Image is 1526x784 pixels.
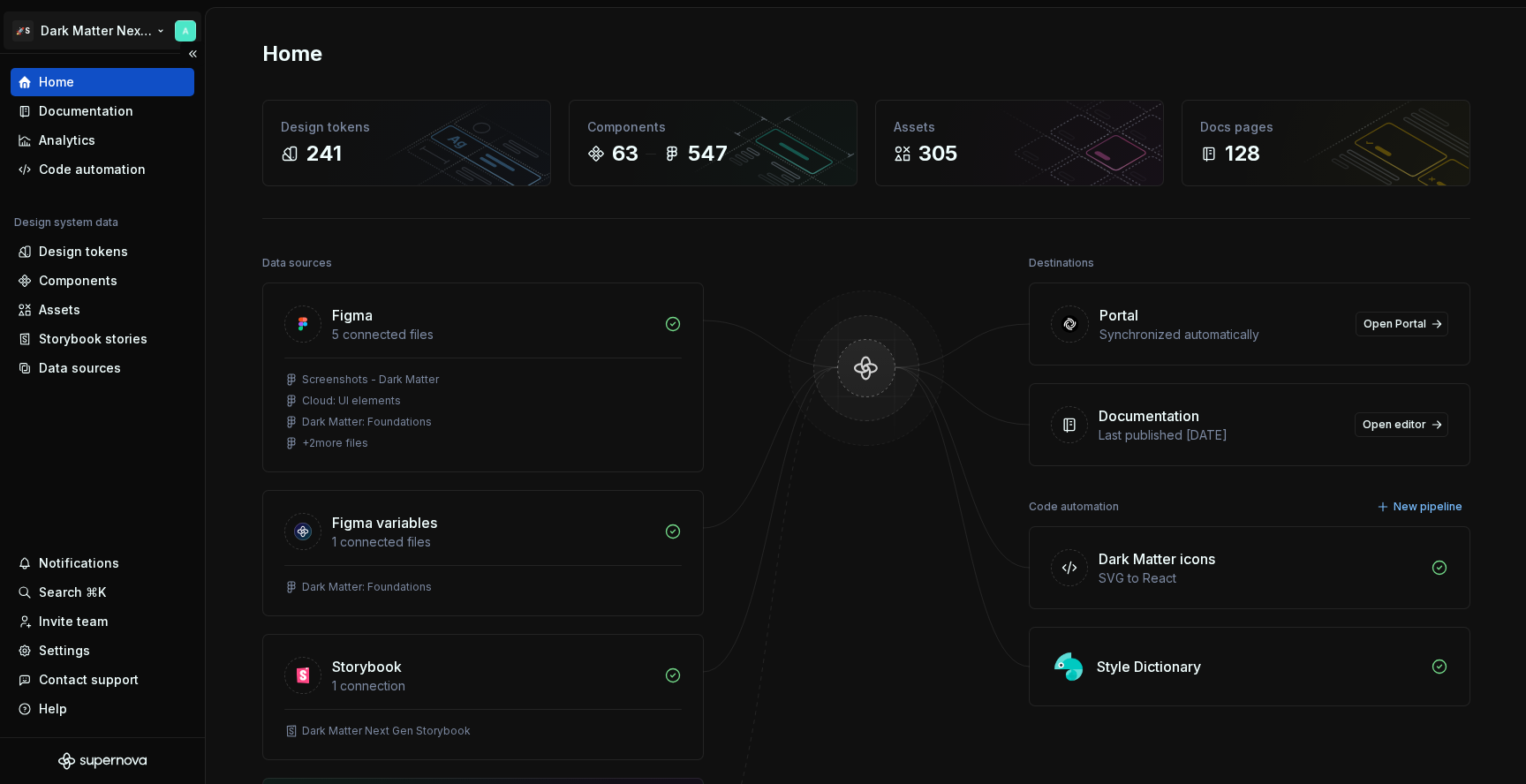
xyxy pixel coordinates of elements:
[569,100,857,186] a: Components63547
[612,139,638,168] div: 63
[39,73,74,91] div: Home
[332,533,653,551] div: 1 connected files
[11,237,194,266] a: Design tokens
[39,102,133,120] div: Documentation
[306,139,342,168] div: 241
[302,580,432,594] div: Dark Matter: Foundations
[1363,418,1426,432] span: Open editor
[1182,100,1470,186] a: Docs pages128
[11,267,194,295] a: Components
[39,330,147,348] div: Storybook stories
[11,155,194,184] a: Code automation
[262,283,704,472] a: Figma5 connected filesScreenshots - Dark MatterCloud: UI elementsDark Matter: Foundations+2more f...
[332,677,653,695] div: 1 connection
[262,100,551,186] a: Design tokens241
[11,637,194,665] a: Settings
[1099,569,1420,587] div: SVG to React
[262,634,704,760] a: Storybook1 connectionDark Matter Next Gen Storybook
[11,549,194,577] button: Notifications
[39,584,106,601] div: Search ⌘K
[262,490,704,616] a: Figma variables1 connected filesDark Matter: Foundations
[1371,494,1470,519] button: New pipeline
[332,512,437,533] div: Figma variables
[918,139,957,168] div: 305
[688,139,728,168] div: 547
[587,118,839,136] div: Components
[1394,500,1462,514] span: New pipeline
[58,752,147,770] svg: Supernova Logo
[1225,139,1260,168] div: 128
[302,415,432,429] div: Dark Matter: Foundations
[11,325,194,353] a: Storybook stories
[1099,405,1199,426] div: Documentation
[39,613,108,630] div: Invite team
[39,272,117,290] div: Components
[39,161,146,178] div: Code automation
[1200,118,1452,136] div: Docs pages
[41,22,154,40] div: Dark Matter Next Gen
[1099,426,1344,444] div: Last published [DATE]
[39,700,67,718] div: Help
[1099,548,1215,569] div: Dark Matter icons
[39,301,80,319] div: Assets
[175,20,196,41] img: Artem
[894,118,1145,136] div: Assets
[332,305,373,326] div: Figma
[1355,412,1448,437] a: Open editor
[11,666,194,694] button: Contact support
[11,607,194,636] a: Invite team
[11,354,194,382] a: Data sources
[281,118,533,136] div: Design tokens
[1099,305,1138,326] div: Portal
[1029,251,1094,275] div: Destinations
[11,97,194,125] a: Documentation
[262,40,322,68] h2: Home
[332,656,402,677] div: Storybook
[39,359,121,377] div: Data sources
[11,68,194,96] a: Home
[180,41,205,66] button: Collapse sidebar
[1356,312,1448,336] a: Open Portal
[4,11,201,49] button: 🚀SDark Matter Next GenArtem
[302,436,368,450] div: + 2 more files
[1364,317,1426,331] span: Open Portal
[39,132,95,149] div: Analytics
[11,296,194,324] a: Assets
[11,695,194,723] button: Help
[39,243,128,260] div: Design tokens
[39,671,139,689] div: Contact support
[11,126,194,155] a: Analytics
[262,251,332,275] div: Data sources
[1099,326,1345,343] div: Synchronized automatically
[14,215,118,230] div: Design system data
[12,20,34,41] div: 🚀S
[302,394,401,408] div: Cloud: UI elements
[875,100,1164,186] a: Assets305
[332,326,653,343] div: 5 connected files
[11,578,194,607] button: Search ⌘K
[39,642,90,660] div: Settings
[1029,494,1119,519] div: Code automation
[39,554,119,572] div: Notifications
[302,724,471,738] div: Dark Matter Next Gen Storybook
[1097,656,1201,677] div: Style Dictionary
[302,373,439,387] div: Screenshots - Dark Matter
